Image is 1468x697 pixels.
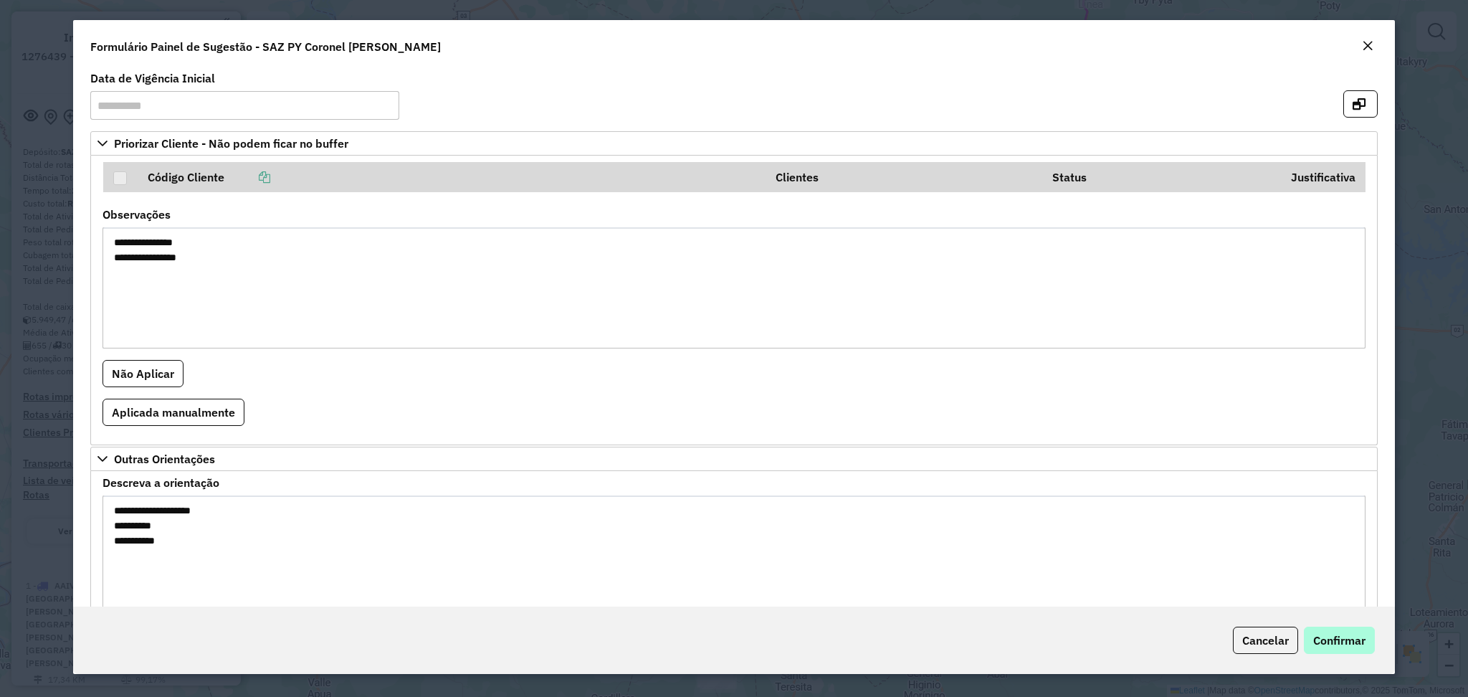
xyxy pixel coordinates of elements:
label: Descreva a orientação [103,474,219,491]
div: Outras Orientações [90,471,1377,635]
th: Justificativa [1281,162,1365,192]
th: Clientes [766,162,1042,192]
h4: Formulário Painel de Sugestão - SAZ PY Coronel [PERSON_NAME] [90,38,441,55]
label: Data de Vigência Inicial [90,70,215,87]
button: Cancelar [1233,627,1298,654]
span: Priorizar Cliente - Não podem ficar no buffer [114,138,348,149]
span: Confirmar [1313,633,1365,648]
hb-button: Abrir em nova aba [1343,95,1378,110]
span: Cancelar [1242,633,1289,648]
em: Fechar [1362,40,1373,52]
th: Código Cliente [138,162,766,192]
span: Outras Orientações [114,453,215,465]
button: Confirmar [1304,627,1375,654]
button: Não Aplicar [103,360,183,387]
label: Observações [103,206,171,223]
button: Aplicada manualmente [103,399,244,426]
button: Close [1358,37,1378,56]
a: Priorizar Cliente - Não podem ficar no buffer [90,131,1377,156]
a: Outras Orientações [90,447,1377,471]
a: Copiar [224,170,270,184]
th: Status [1042,162,1281,192]
div: Priorizar Cliente - Não podem ficar no buffer [90,156,1377,445]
